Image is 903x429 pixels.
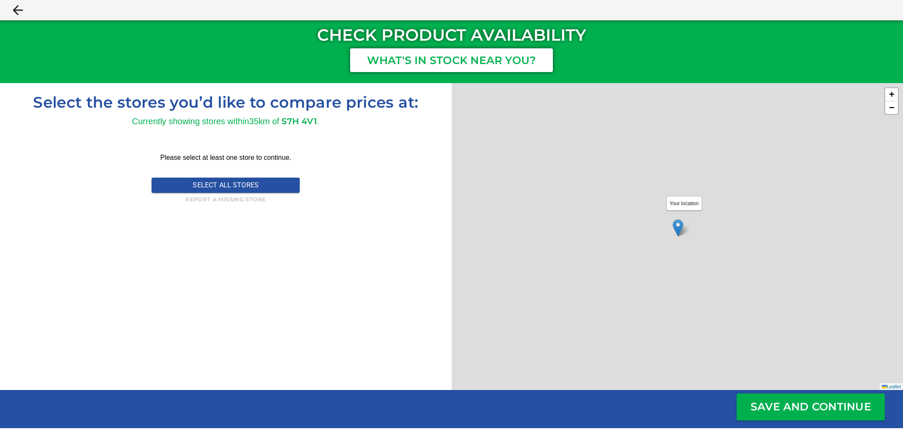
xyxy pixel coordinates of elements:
div: Currently showing stores within [132,115,249,128]
p: Save and Continue [738,399,883,415]
h5: CHECK PRODUCT AVAILABILITY [317,24,586,47]
p: Select the stores you’d like to compare prices at: [7,93,445,111]
img: Marker [673,219,683,237]
button: close [10,3,25,18]
p: Select All Stores [193,180,259,190]
span: − [889,102,895,113]
button: Select All Stores [152,178,300,193]
span: + [889,89,895,100]
div: Please select at least one store to continue. [152,145,300,170]
button: Save and Continue [737,393,885,421]
a: S7H 4V1 [282,116,317,126]
a: Zoom in [885,88,898,101]
div: 35 km of . [249,115,320,128]
a: Zoom out [885,101,898,114]
p: What's in stock near you? [367,53,536,69]
button: What's in stock near you? [350,48,553,72]
a: Leaflet [882,384,901,389]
